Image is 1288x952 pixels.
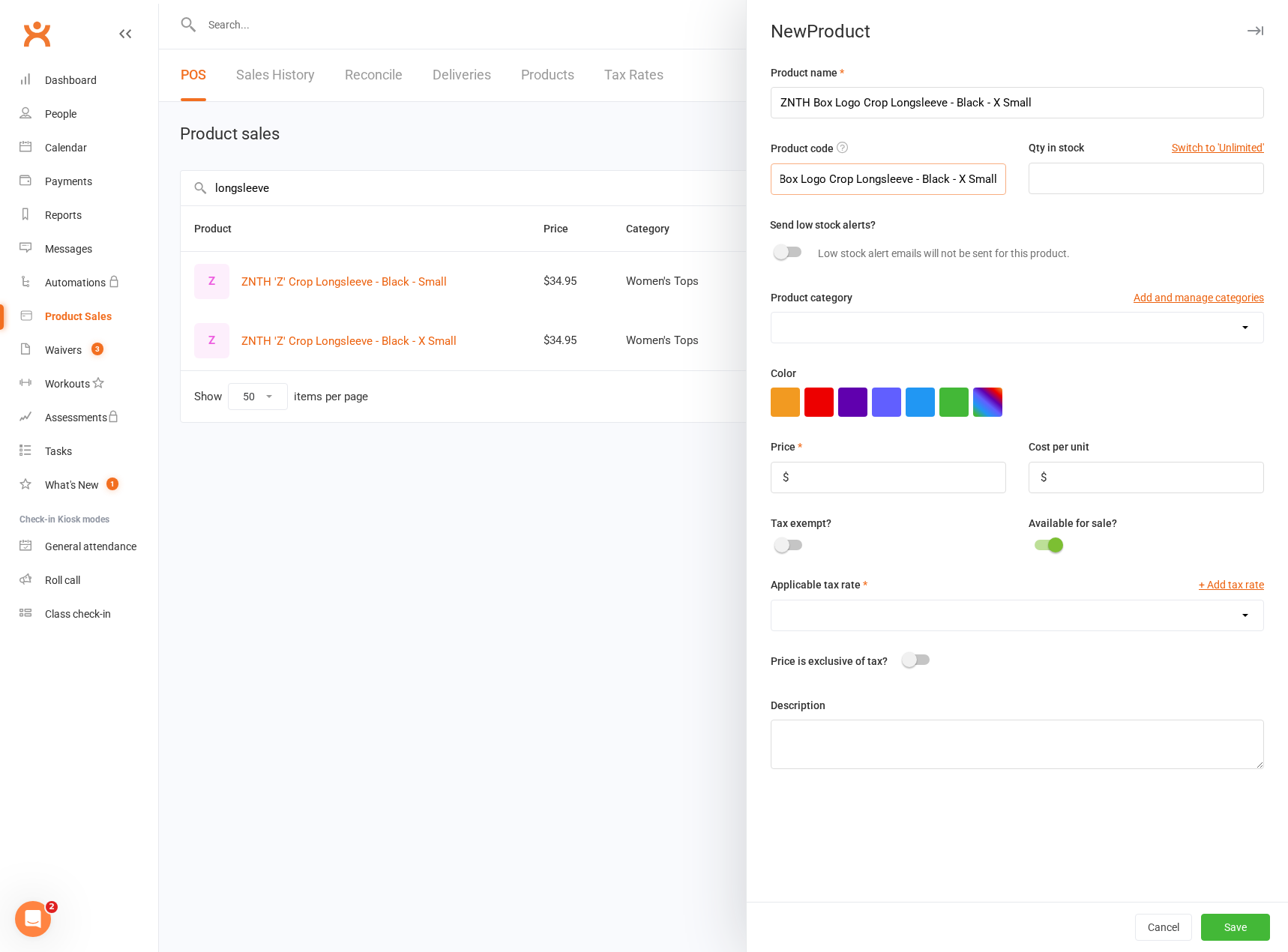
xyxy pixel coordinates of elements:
div: Reports [45,209,82,221]
a: Calendar [19,131,158,165]
div: Payments [45,175,92,187]
span: 2 [46,901,58,913]
div: New Product [747,21,1288,42]
a: Assessments [19,401,158,435]
div: Roll call [45,574,80,586]
div: Tasks [45,445,72,457]
label: Price [771,439,802,455]
div: $ [1041,469,1047,486]
a: Workouts [19,367,158,401]
div: Dashboard [45,74,97,86]
label: Cost per unit [1029,439,1089,455]
div: Class check-in [45,608,111,620]
a: Reports [19,199,158,232]
button: Add and manage categories [1134,289,1264,306]
a: People [19,97,158,131]
a: Waivers 3 [19,334,158,367]
a: Messages [19,232,158,266]
button: Save [1201,914,1270,941]
button: + Add tax rate [1199,576,1264,593]
button: Cancel [1135,914,1192,941]
a: Clubworx [18,15,55,52]
label: Price is exclusive of tax? [771,653,888,669]
label: Available for sale? [1029,515,1117,531]
div: Product Sales [45,310,112,322]
span: 3 [91,343,103,355]
a: Payments [19,165,158,199]
label: Tax exempt? [771,515,831,531]
a: General attendance kiosk mode [19,530,158,564]
label: Color [771,365,796,382]
label: Send low stock alerts? [770,217,876,233]
div: Workouts [45,378,90,390]
div: General attendance [45,540,136,552]
a: What's New1 [19,469,158,502]
div: Assessments [45,412,119,424]
span: 1 [106,477,118,490]
button: Switch to 'Unlimited' [1172,139,1264,156]
a: Product Sales [19,300,158,334]
label: Product code [771,140,834,157]
div: Calendar [45,142,87,154]
a: Automations [19,266,158,300]
a: Roll call [19,564,158,597]
div: $ [783,469,789,486]
a: Tasks [19,435,158,469]
label: Product name [771,64,844,81]
label: Product category [771,289,852,306]
div: Automations [45,277,106,289]
div: Messages [45,243,92,255]
div: Waivers [45,344,82,356]
div: People [45,108,76,120]
div: What's New [45,479,99,491]
label: Description [771,697,825,714]
a: Class kiosk mode [19,597,158,631]
iframe: Intercom live chat [15,901,51,937]
label: Low stock alert emails will not be sent for this product. [818,245,1070,262]
label: Qty in stock [1029,139,1084,156]
a: Dashboard [19,64,158,97]
label: Applicable tax rate [771,576,867,593]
